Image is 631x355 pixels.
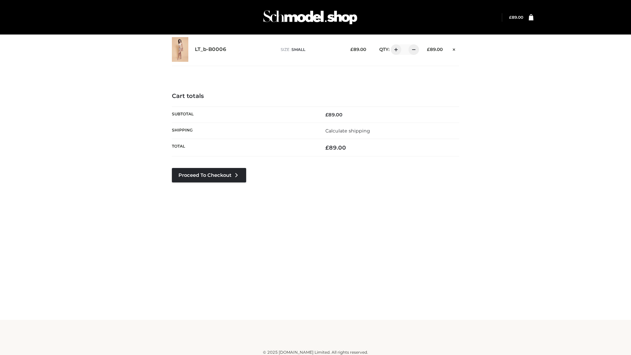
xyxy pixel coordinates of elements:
span: £ [325,144,329,151]
bdi: 89.00 [350,47,366,52]
a: £89.00 [509,15,523,20]
th: Total [172,139,315,156]
span: £ [325,112,328,118]
p: size : [281,47,340,53]
bdi: 89.00 [509,15,523,20]
a: LT_b-B0006 [195,46,226,53]
a: Proceed to Checkout [172,168,246,182]
span: £ [350,47,353,52]
a: Remove this item [449,44,459,53]
span: £ [509,15,512,20]
h4: Cart totals [172,93,459,100]
th: Shipping [172,123,315,139]
bdi: 89.00 [325,112,342,118]
bdi: 89.00 [427,47,443,52]
bdi: 89.00 [325,144,346,151]
a: Calculate shipping [325,128,370,134]
th: Subtotal [172,106,315,123]
img: Schmodel Admin 964 [261,4,360,30]
div: QTY: [373,44,417,55]
span: £ [427,47,430,52]
span: SMALL [292,47,305,52]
